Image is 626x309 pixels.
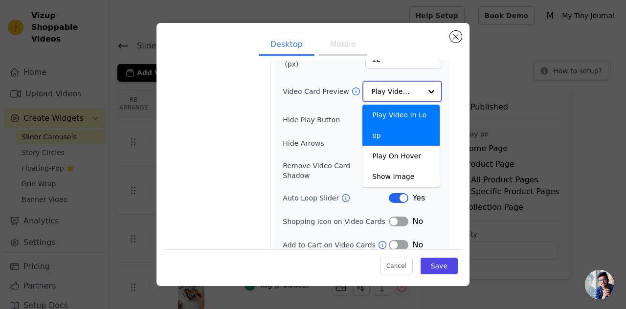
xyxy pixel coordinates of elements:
[412,239,423,251] span: No
[412,216,423,227] span: No
[362,166,440,187] div: Show Image
[259,35,314,56] button: Desktop
[585,270,614,299] a: Open chat
[380,258,413,274] button: Cancel
[362,146,440,166] div: Play On Hover
[283,115,389,125] label: Hide Play Button
[421,258,458,274] button: Save
[283,217,389,226] label: Shopping Icon on Video Cards
[283,193,341,203] label: Auto Loop Slider
[318,35,367,56] button: Mobile
[362,105,440,146] div: Play Video In Loop
[450,31,462,43] button: Close modal
[283,87,351,96] label: Video Card Preview
[283,240,378,250] label: Add to Cart on Video Cards
[412,192,425,204] span: Yes
[283,138,389,148] label: Hide Arrows
[283,161,379,180] label: Remove Video Card Shadow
